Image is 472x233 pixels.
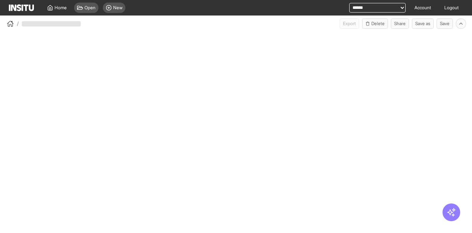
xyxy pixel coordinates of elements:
[340,18,359,29] span: Can currently only export from Insights reports.
[113,5,122,11] span: New
[55,5,67,11] span: Home
[17,20,19,27] span: /
[437,18,453,29] button: Save
[362,18,388,29] button: Delete
[84,5,96,11] span: Open
[9,4,34,11] img: Logo
[6,19,19,28] button: /
[340,18,359,29] button: Export
[412,18,434,29] button: Save as
[391,18,409,29] button: Share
